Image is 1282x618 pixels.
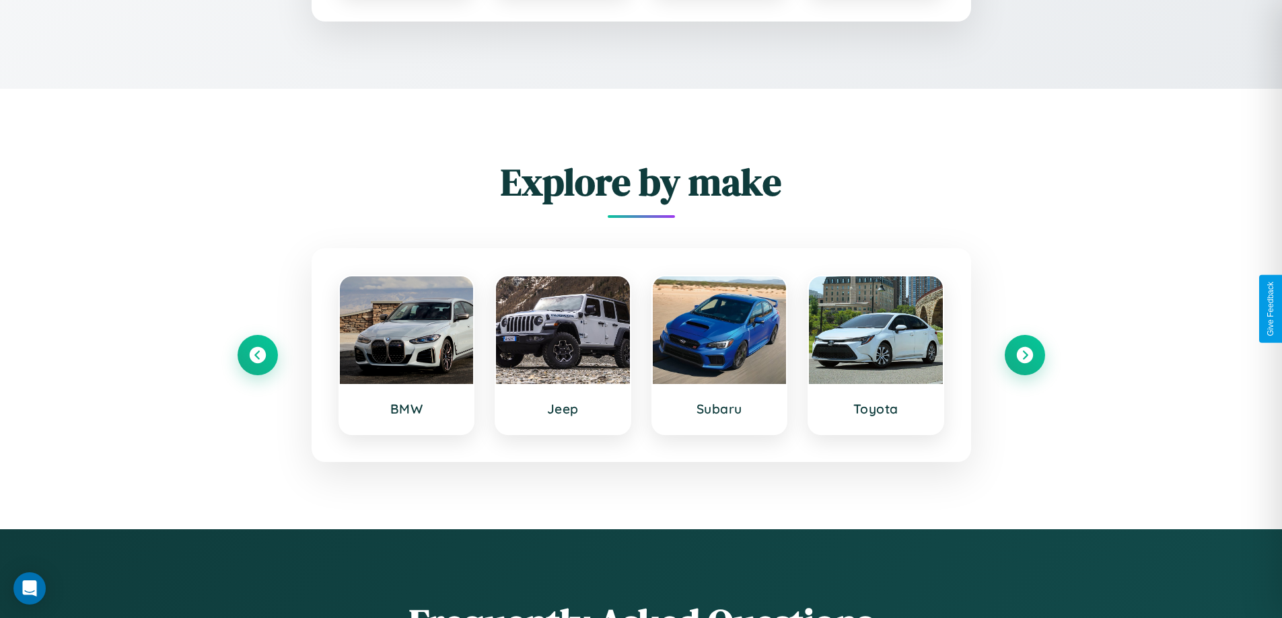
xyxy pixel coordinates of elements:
h2: Explore by make [238,156,1045,208]
h3: BMW [353,401,460,417]
div: Give Feedback [1266,282,1275,336]
div: Open Intercom Messenger [13,572,46,605]
h3: Subaru [666,401,773,417]
h3: Jeep [509,401,616,417]
h3: Toyota [822,401,929,417]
